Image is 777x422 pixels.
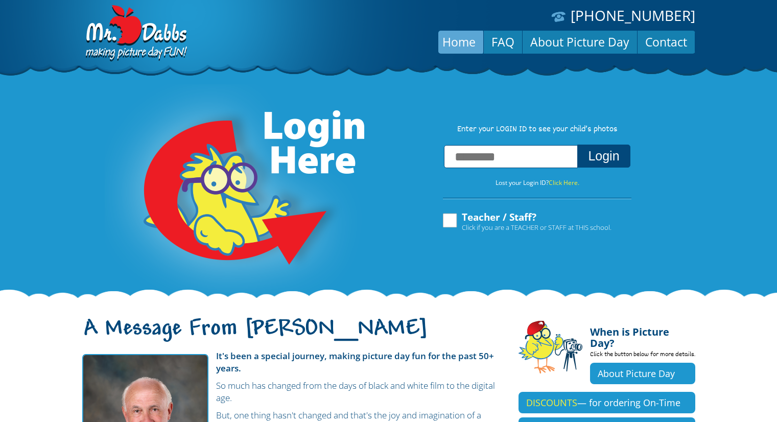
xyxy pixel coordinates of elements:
[571,6,695,25] a: [PHONE_NUMBER]
[433,177,642,189] p: Lost your Login ID?
[590,363,695,384] a: About Picture Day
[82,5,189,62] img: Dabbs Company
[484,30,522,54] a: FAQ
[105,84,366,299] img: Login Here
[549,178,579,187] a: Click Here.
[590,349,695,363] p: Click the button below for more details.
[638,30,695,54] a: Contact
[433,124,642,135] p: Enter your LOGIN ID to see your child’s photos
[519,392,695,413] a: DISCOUNTS— for ordering On-Time
[441,212,611,231] label: Teacher / Staff?
[590,320,695,349] h4: When is Picture Day?
[577,145,630,168] button: Login
[462,222,611,232] span: Click if you are a TEACHER or STAFF at THIS school.
[523,30,637,54] a: About Picture Day
[82,380,503,404] p: So much has changed from the days of black and white film to the digital age.
[526,396,577,409] span: DISCOUNTS
[82,324,503,346] h1: A Message From [PERSON_NAME]
[216,350,494,374] strong: It's been a special journey, making picture day fun for the past 50+ years.
[435,30,483,54] a: Home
